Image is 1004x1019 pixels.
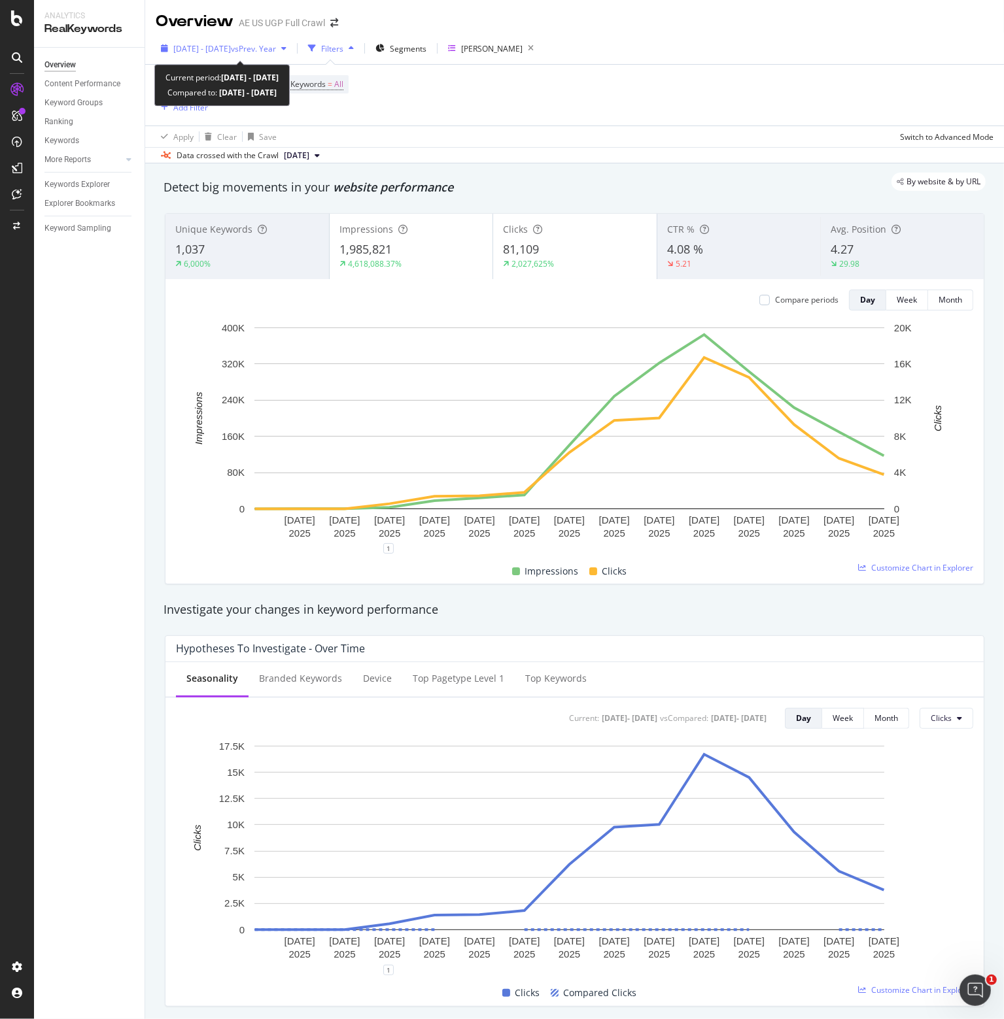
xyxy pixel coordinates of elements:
text: [DATE] [374,514,405,526]
span: Avg. Position [831,223,886,235]
a: Keyword Groups [44,96,135,110]
div: Filters [321,43,343,54]
text: 12K [894,395,912,406]
button: Segments [370,38,432,59]
text: 2025 [693,948,715,959]
text: 2025 [828,948,850,959]
text: 2025 [648,527,670,539]
text: Clicks [192,824,203,850]
button: Month [864,708,909,729]
a: Ranking [44,115,135,129]
text: 2025 [783,948,805,959]
div: Switch to Advanced Mode [900,131,994,142]
text: [DATE] [419,935,450,946]
div: Day [860,294,875,305]
text: 12.5K [219,793,245,804]
text: [DATE] [599,935,630,946]
div: Clear [217,131,237,142]
div: 29.98 [839,258,859,269]
div: Month [939,294,962,305]
span: Clicks [602,563,627,579]
span: Customize Chart in Explorer [871,562,973,573]
text: 240K [222,395,245,406]
text: [DATE] [734,514,765,526]
span: Unique Keywords [175,223,252,235]
text: 2025 [379,948,400,959]
a: Overview [44,58,135,72]
text: 10K [227,819,245,830]
button: Clicks [920,708,973,729]
div: Ranking [44,115,73,129]
text: [DATE] [823,514,854,526]
text: 2.5K [224,897,245,909]
text: 2025 [738,527,760,539]
text: 7.5K [224,845,245,856]
svg: A chart. [176,321,963,548]
button: [DATE] [279,148,325,163]
span: 4.27 [831,241,854,257]
text: 15K [227,767,245,778]
div: 1 [383,965,394,975]
text: 2025 [559,527,580,539]
text: [DATE] [869,514,899,526]
text: 0 [894,503,899,514]
div: Save [259,131,277,142]
div: Current: [569,712,599,724]
span: vs Prev. Year [231,43,276,54]
button: Save [243,126,277,147]
span: By website & by URL [907,178,980,186]
text: 2025 [828,527,850,539]
div: Compare periods [775,294,839,305]
div: 5.21 [676,258,691,269]
span: Segments [390,43,426,54]
text: 4K [894,467,906,478]
div: [DATE] - [DATE] [711,712,767,724]
text: 5K [233,871,245,882]
div: Branded Keywords [259,672,342,685]
span: Impressions [525,563,579,579]
text: Clicks [932,405,943,431]
span: 2025 Aug. 1st [284,150,309,161]
b: [DATE] - [DATE] [217,87,277,98]
text: 400K [222,322,245,333]
div: Day [796,712,811,724]
text: 160K [222,431,245,442]
text: [DATE] [869,935,899,946]
div: Analytics [44,10,134,22]
button: Day [785,708,822,729]
button: Switch to Advanced Mode [895,126,994,147]
div: Add Filter [173,102,208,113]
div: Week [833,712,853,724]
a: Keyword Sampling [44,222,135,235]
span: Clicks [515,985,540,1001]
text: [DATE] [285,935,315,946]
text: 2025 [513,948,535,959]
div: Month [874,712,898,724]
text: 2025 [334,948,355,959]
text: 2025 [289,527,311,539]
text: 2025 [693,527,715,539]
div: Top Keywords [525,672,587,685]
text: 2025 [604,948,625,959]
svg: A chart. [176,739,963,970]
span: Compared Clicks [564,985,637,1001]
span: 1,985,821 [339,241,392,257]
div: Compared to: [167,85,277,100]
span: All [334,75,343,93]
a: Keywords Explorer [44,178,135,192]
text: [DATE] [419,514,450,526]
div: 4,618,088.37% [348,258,402,269]
text: [DATE] [509,935,540,946]
button: Clear [199,126,237,147]
text: 2025 [648,948,670,959]
text: 0 [239,503,245,514]
text: 2025 [513,527,535,539]
span: 1 [986,975,997,985]
a: More Reports [44,153,122,167]
text: [DATE] [554,935,585,946]
span: Keywords [290,78,326,90]
span: Customize Chart in Explorer [871,984,973,995]
div: Top pagetype Level 1 [413,672,504,685]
